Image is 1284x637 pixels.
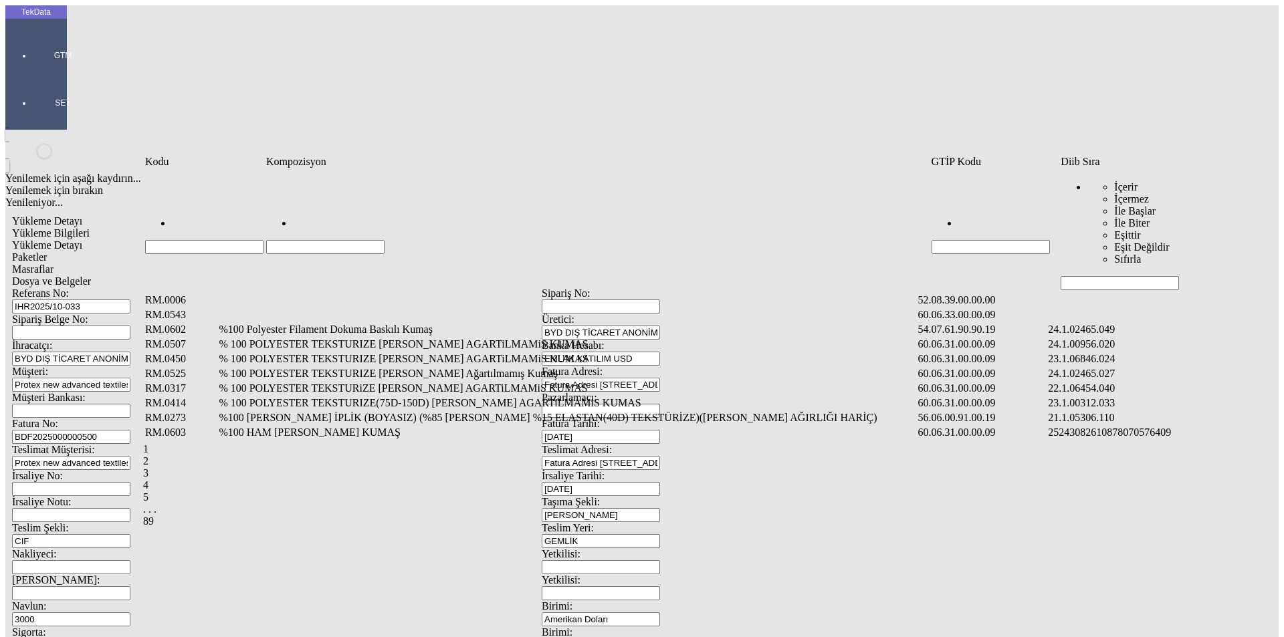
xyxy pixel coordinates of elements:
[12,287,69,299] span: Referans No:
[12,470,63,481] span: İrsaliye No:
[542,574,580,586] span: Yetkilisi:
[12,548,57,559] span: Nakliyeci:
[1061,276,1179,290] input: Hücreyi Filtrele
[218,323,916,336] td: %100 Polyester Filament Dokuma Baskılı Kumaş
[1047,426,1249,439] td: 25243082610878070576409
[12,215,82,227] span: Yükleme Detayı
[918,352,1047,366] td: 60.06.31.00.00.09
[144,352,217,366] td: RM.0450
[918,338,1047,351] td: 60.06.31.00.00.09
[266,240,385,254] input: Hücreyi Filtrele
[143,455,1259,467] div: Page 2
[542,522,594,533] span: Teslim Yeri:
[932,156,1059,168] div: GTİP Kodu
[12,251,47,263] span: Paketler
[144,382,217,395] td: RM.0317
[145,240,263,254] input: Hücreyi Filtrele
[1047,382,1249,395] td: 22.1.06454.040
[144,411,217,424] td: RM.0273
[12,444,95,455] span: Teslimat Müşterisi:
[5,7,67,17] div: TekData
[144,396,217,410] td: RM.0414
[218,426,916,439] td: %100 HAM [PERSON_NAME] KUMAŞ
[218,338,916,351] td: % 100 POLYESTER TEKSTURIZE [PERSON_NAME] AGARTiLMAMiS KUMAS
[265,170,930,291] td: Hücreyi Filtrele
[931,170,1059,291] td: Hücreyi Filtrele
[12,340,52,351] span: İhracatçı:
[1114,229,1140,241] span: Eşittir
[218,367,916,380] td: % 100 POLYESTER TEKSTURIZE [PERSON_NAME] Ağartılmamış Kumaş
[1047,352,1249,366] td: 23.1.06846.024
[143,515,1259,527] div: Page 89
[12,574,100,586] span: [PERSON_NAME]:
[143,154,1259,527] div: Veri Tablosu
[12,313,88,325] span: Sipariş Belge No:
[1114,181,1138,193] span: İçerir
[143,467,1259,479] div: Page 3
[1114,217,1150,229] span: İle Biter
[918,396,1047,410] td: 60.06.31.00.00.09
[144,170,264,291] td: Hücreyi Filtrele
[218,396,916,410] td: % 100 POLYESTER TEKSTURIZE(75D-150D) [PERSON_NAME] AGARTiLMAMiS KUMAS
[12,275,91,287] span: Dosya ve Belgeler
[1047,396,1249,410] td: 23.1.00312.033
[542,600,572,612] span: Birimi:
[1114,241,1169,253] span: Eşit Değildir
[12,392,86,403] span: Müşteri Bankası:
[542,548,580,559] span: Yetkilisi:
[144,323,217,336] td: RM.0602
[218,411,916,424] td: %100 [PERSON_NAME] İPLİK (BOYASIZ) (%85 [PERSON_NAME] %15 ELASTAN(40D) TEKSTÜRİZE)([PERSON_NAME] ...
[931,155,1059,168] td: Sütun GTİP Kodu
[144,367,217,380] td: RM.0525
[12,496,71,507] span: İrsaliye Notu:
[1047,367,1249,380] td: 24.1.02465.027
[144,293,217,307] td: RM.0006
[932,240,1050,254] input: Hücreyi Filtrele
[5,197,1078,209] div: Yenileniyor...
[918,426,1047,439] td: 60.06.31.00.00.09
[1047,338,1249,351] td: 24.1.00956.020
[144,155,264,168] td: Sütun Kodu
[1047,411,1249,424] td: 21.1.05306.110
[144,338,217,351] td: RM.0507
[918,323,1047,336] td: 54.07.61.90.90.19
[1060,170,1257,291] td: Hücreyi Filtrele
[12,239,82,251] span: Yükleme Detayı
[918,367,1047,380] td: 60.06.31.00.00.09
[143,503,1259,515] div: . . .
[43,50,83,61] span: GTM
[266,156,929,168] div: Kompozisyon
[918,382,1047,395] td: 60.06.31.00.00.09
[218,352,916,366] td: % 100 POLYESTER TEKSTURIZE [PERSON_NAME] AGARTiLMAMiS KUMAS
[143,491,1259,503] div: Page 5
[1114,193,1149,205] span: İçermez
[12,263,53,275] span: Masraflar
[12,366,48,377] span: Müşteri:
[12,522,69,533] span: Teslim Şekli:
[144,308,217,322] td: RM.0543
[918,411,1047,424] td: 56.06.00.91.00.19
[5,184,1078,197] div: Yenilemek için bırakın
[918,308,1047,322] td: 60.06.33.00.00.09
[265,155,930,168] td: Sütun Kompozisyon
[12,227,90,239] span: Yükleme Bilgileri
[143,479,1259,491] div: Page 4
[145,156,263,168] div: Kodu
[1047,323,1249,336] td: 24.1.02465.049
[1114,253,1141,265] span: Sıfırla
[918,293,1047,307] td: 52.08.39.00.00.00
[143,443,1259,455] div: Page 1
[1061,156,1257,168] div: Diib Sıra
[1114,205,1156,217] span: İle Başlar
[12,418,58,429] span: Fatura No:
[43,98,83,108] span: SET
[1060,155,1257,168] td: Sütun Diib Sıra
[12,600,47,612] span: Navlun:
[218,382,916,395] td: % 100 POLYESTER TEKSTURiZE [PERSON_NAME] AGARTiLMAMiS KUMAS
[144,426,217,439] td: RM.0603
[5,172,1078,184] div: Yenilemek için aşağı kaydırın...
